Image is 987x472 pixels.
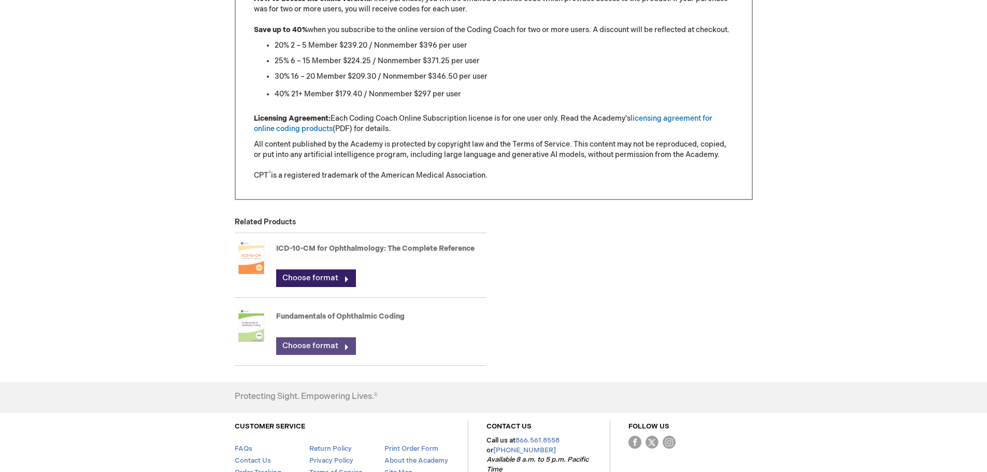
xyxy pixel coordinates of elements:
[235,445,252,453] a: FAQs
[235,392,378,402] h4: Protecting Sight. Empowering Lives.®
[254,25,308,34] strong: Save up to 40%
[275,40,734,51] li: 20% 2 – 5 Member $239.20 / Nonmember $396 per user
[663,436,676,449] img: instagram
[235,422,305,431] a: CUSTOMER SERVICE
[628,422,669,431] a: FOLLOW US
[235,456,271,465] a: Contact Us
[254,113,734,134] p: Each Coding Coach Online Subscription license is for one user only. Read the Academy's (PDF) for ...
[276,244,475,253] a: ICD-10-CM for Ophthalmology: The Complete Reference
[384,445,438,453] a: Print Order Form
[254,114,712,133] a: licensing agreement for online coding products
[309,445,352,453] a: Return Policy
[628,436,641,449] img: Facebook
[254,139,734,181] p: All content published by the Academy is protected by copyright law and the Terms of Service. This...
[235,218,296,226] strong: Related Products
[309,456,353,465] a: Privacy Policy
[276,337,356,355] a: Choose format
[276,269,356,287] a: Choose format
[516,436,560,445] a: 866.561.8558
[275,71,734,82] li: 30% 16 – 20 Member $209.30 / Nonmember $346.50 per user
[275,87,734,101] li: 40% 21+ Member $179.40 / Nonmember $297 per user
[384,456,448,465] a: About the Academy
[275,56,734,66] li: 25% 6 – 15 Member $224.25 / Nonmember $371.25 per user
[276,312,405,321] a: Fundamentals of Ophthalmic Coding
[646,436,659,449] img: Twitter
[493,446,556,454] a: [PHONE_NUMBER]
[235,237,268,278] img: ICD-10-CM for Ophthalmology: The Complete Reference
[487,422,532,431] a: CONTACT US
[254,114,331,123] strong: Licensing Agreement:
[235,305,268,346] img: Fundamentals of Ophthalmic Coding
[268,170,271,177] sup: ®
